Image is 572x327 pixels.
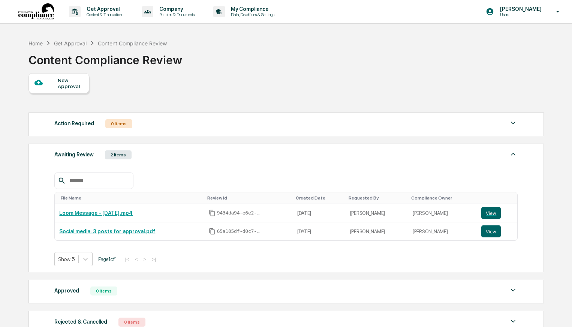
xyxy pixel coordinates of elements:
img: logo [18,3,54,20]
div: Home [28,40,43,46]
div: Toggle SortBy [411,195,474,201]
span: Copy Id [209,228,216,235]
a: View [481,207,513,219]
div: Awaiting Review [54,150,94,159]
span: 9434da94-e6e2-47bf-9471-a9eca3bc13b8 [217,210,262,216]
div: Toggle SortBy [483,195,514,201]
div: Content Compliance Review [98,40,167,46]
img: caret [509,150,518,159]
a: Social media: 3 posts for approval.pdf [59,228,155,234]
div: Get Approval [54,40,87,46]
td: [DATE] [293,204,346,222]
img: caret [509,286,518,295]
p: Policies & Documents [153,12,198,17]
img: caret [509,317,518,326]
img: caret [509,118,518,127]
div: Rejected & Cancelled [54,317,107,327]
button: < [133,256,140,262]
p: Data, Deadlines & Settings [225,12,278,17]
div: 2 Items [105,150,132,159]
td: [PERSON_NAME] [408,204,477,222]
button: View [481,225,501,237]
button: > [141,256,148,262]
td: [DATE] [293,222,346,240]
p: Content & Transactions [81,12,127,17]
div: 0 Items [105,119,132,128]
button: >| [150,256,158,262]
div: Toggle SortBy [207,195,290,201]
p: Users [494,12,545,17]
div: Approved [54,286,79,295]
button: |< [123,256,131,262]
a: Loom Message - [DATE].mp4 [59,210,133,216]
p: My Compliance [225,6,278,12]
p: Company [153,6,198,12]
div: Content Compliance Review [28,47,182,67]
td: [PERSON_NAME] [346,222,408,240]
span: 65a105df-d0c7-4387-9f1b-991c7d159099 [217,228,262,234]
td: [PERSON_NAME] [346,204,408,222]
p: Get Approval [81,6,127,12]
div: Toggle SortBy [296,195,343,201]
a: View [481,225,513,237]
div: 0 Items [90,286,117,295]
iframe: Open customer support [548,302,568,322]
div: Toggle SortBy [61,195,201,201]
div: Toggle SortBy [349,195,405,201]
button: View [481,207,501,219]
p: [PERSON_NAME] [494,6,545,12]
div: New Approval [58,77,83,89]
span: Page 1 of 1 [98,256,117,262]
td: [PERSON_NAME] [408,222,477,240]
div: 0 Items [118,318,145,327]
div: Action Required [54,118,94,128]
span: Copy Id [209,210,216,216]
